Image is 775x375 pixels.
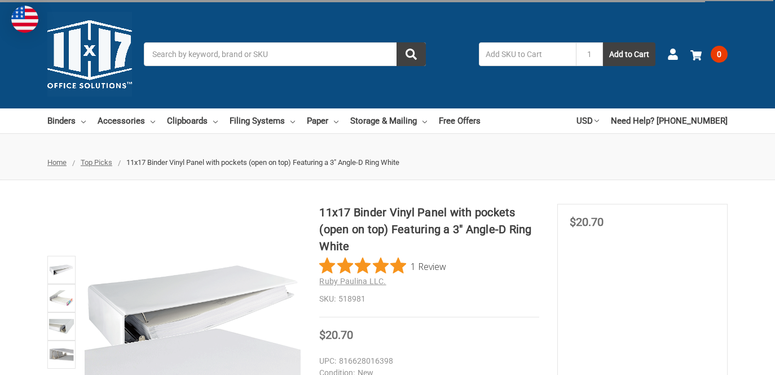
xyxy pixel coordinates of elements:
a: Binders [47,108,86,133]
a: Need Help? [PHONE_NUMBER] [611,108,728,133]
a: Filing Systems [230,108,295,133]
img: 11x17 Binder Vinyl Panel with pockets (open on top) Featuring a 3" Angle-D Ring White [49,286,74,311]
a: Ruby Paulina LLC. [319,277,386,286]
h1: 11x17 Binder Vinyl Panel with pockets (open on top) Featuring a 3" Angle-D Ring White [319,204,539,255]
input: Search by keyword, brand or SKU [144,42,426,66]
a: Paper [307,108,338,133]
img: 11x17 Binder - Vinyl (518981) [49,314,74,339]
a: USD [576,108,599,133]
span: $20.70 [570,215,604,229]
a: Storage & Mailing [350,108,427,133]
dd: 518981 [319,293,539,305]
dt: SKU: [319,293,336,305]
img: duty and tax information for United States [11,6,38,33]
dt: UPC: [319,355,336,367]
span: 0 [711,46,728,63]
iframe: Google Customer Reviews [682,345,775,375]
dd: 816628016398 [319,355,534,367]
input: Add SKU to Cart [479,42,576,66]
button: Add to Cart [603,42,655,66]
span: $20.70 [319,328,353,342]
button: Rated 5 out of 5 stars from 1 reviews. Jump to reviews. [319,258,446,274]
a: Accessories [98,108,155,133]
a: Home [47,158,67,167]
img: 11x17 Binder Vinyl Panel with pockets (open on top) Featuring a 3" Angle-D Ring White [49,342,74,367]
a: Clipboards [167,108,218,133]
a: Free Offers [439,108,481,133]
img: 11x17 Binder Vinyl Panel with pockets Featuring a 3" Angle-D Ring White [49,258,74,282]
span: 11x17 Binder Vinyl Panel with pockets (open on top) Featuring a 3" Angle-D Ring White [126,158,399,167]
a: 0 [690,40,728,69]
img: 11x17.com [47,12,132,97]
a: Top Picks [81,158,112,167]
span: 1 Review [411,258,446,274]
